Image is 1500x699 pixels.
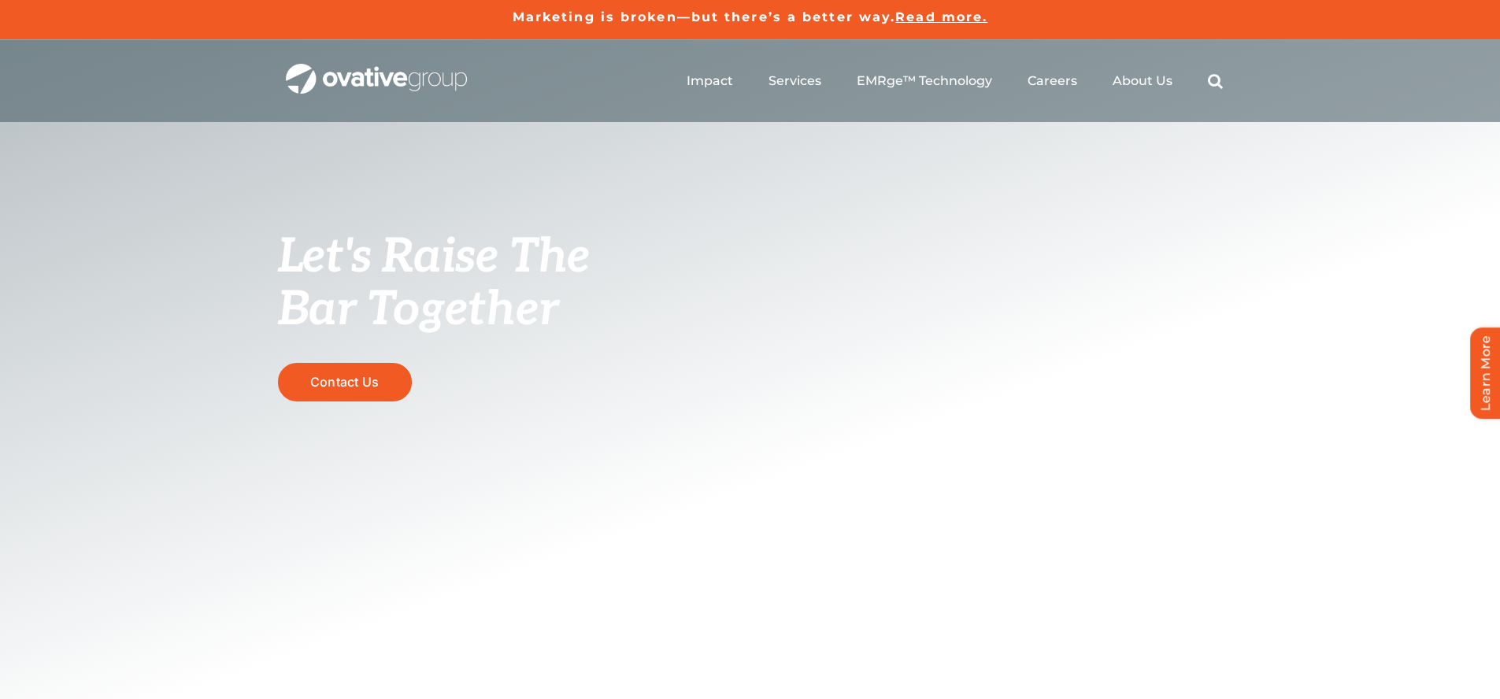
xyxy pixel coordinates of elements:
[278,282,558,338] span: Bar Together
[1113,73,1172,89] a: About Us
[687,73,733,89] a: Impact
[687,56,1223,106] nav: Menu
[895,9,987,24] a: Read more.
[278,363,412,401] a: Contact Us
[769,73,821,89] a: Services
[513,9,896,24] a: Marketing is broken—but there’s a better way.
[286,62,467,77] a: OG_Full_horizontal_WHT
[310,375,379,390] span: Contact Us
[857,73,992,89] a: EMRge™ Technology
[1028,73,1077,89] a: Careers
[278,229,591,286] span: Let's Raise The
[1208,73,1223,89] a: Search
